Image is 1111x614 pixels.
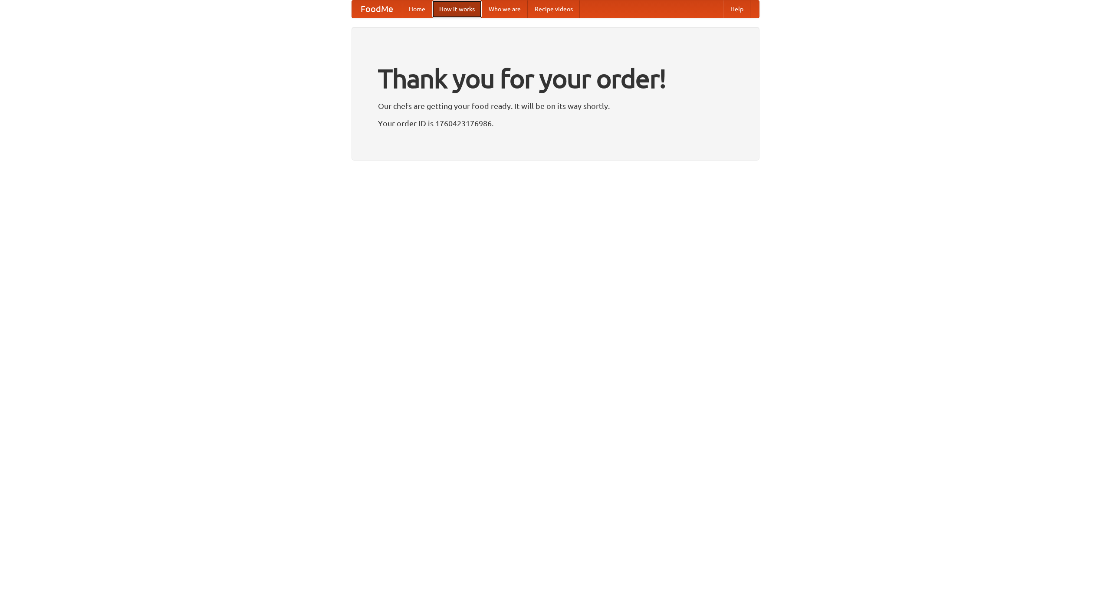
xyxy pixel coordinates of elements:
[723,0,750,18] a: Help
[378,58,733,99] h1: Thank you for your order!
[482,0,528,18] a: Who we are
[352,0,402,18] a: FoodMe
[378,99,733,112] p: Our chefs are getting your food ready. It will be on its way shortly.
[528,0,580,18] a: Recipe videos
[402,0,432,18] a: Home
[378,117,733,130] p: Your order ID is 1760423176986.
[432,0,482,18] a: How it works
